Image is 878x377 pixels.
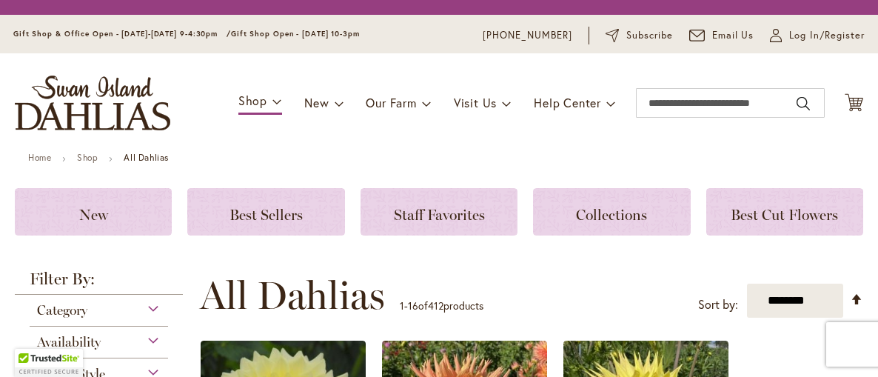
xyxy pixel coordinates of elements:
[712,28,754,43] span: Email Us
[304,95,329,110] span: New
[394,206,485,224] span: Staff Favorites
[15,271,183,295] strong: Filter By:
[238,93,267,108] span: Shop
[79,206,108,224] span: New
[400,298,404,313] span: 1
[428,298,443,313] span: 412
[15,188,172,236] a: New
[231,29,360,39] span: Gift Shop Open - [DATE] 10-3pm
[229,206,303,224] span: Best Sellers
[797,92,810,116] button: Search
[187,188,344,236] a: Best Sellers
[626,28,673,43] span: Subscribe
[770,28,865,43] a: Log In/Register
[37,334,101,350] span: Availability
[15,76,170,130] a: store logo
[124,152,169,163] strong: All Dahlias
[576,206,647,224] span: Collections
[789,28,865,43] span: Log In/Register
[706,188,863,236] a: Best Cut Flowers
[11,324,53,366] iframe: Launch Accessibility Center
[200,273,385,318] span: All Dahlias
[361,188,517,236] a: Staff Favorites
[606,28,673,43] a: Subscribe
[366,95,416,110] span: Our Farm
[698,291,738,318] label: Sort by:
[37,302,87,318] span: Category
[731,206,838,224] span: Best Cut Flowers
[483,28,572,43] a: [PHONE_NUMBER]
[533,188,690,236] a: Collections
[28,152,51,163] a: Home
[408,298,418,313] span: 16
[77,152,98,163] a: Shop
[454,95,497,110] span: Visit Us
[13,29,231,39] span: Gift Shop & Office Open - [DATE]-[DATE] 9-4:30pm /
[689,28,754,43] a: Email Us
[534,95,601,110] span: Help Center
[400,294,483,318] p: - of products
